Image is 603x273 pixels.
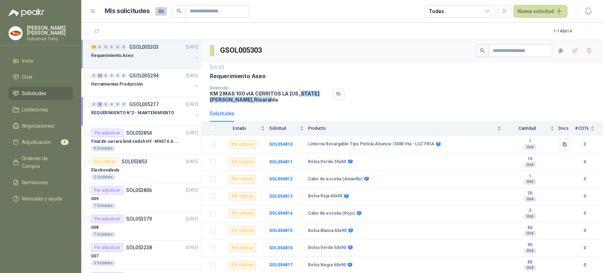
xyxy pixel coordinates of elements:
[506,191,554,196] b: 20
[506,139,554,144] b: 1
[22,57,33,65] span: Inicio
[81,155,201,183] a: Por cotizarSOL053853[DATE] Electroválvula3 Unidades
[126,130,152,135] p: SOL053854
[524,265,536,271] div: Und
[186,130,198,136] p: [DATE]
[308,228,347,234] b: Bolsa Blanca 65x90
[129,45,159,50] p: GSOL005303
[126,216,152,221] p: SOL053379
[506,260,554,265] b: 60
[22,179,48,186] span: Remisiones
[22,106,48,114] span: Licitaciones
[91,146,116,151] div: 8 Unidades
[9,27,22,40] img: Company Logo
[558,122,575,135] th: Docs
[126,188,152,193] p: SOL053806
[91,167,119,174] p: Electroválvula
[97,73,102,78] div: 14
[155,7,167,16] span: 86
[22,155,66,170] span: Órdenes de Compra
[269,262,292,267] a: SOL054817
[186,72,198,79] p: [DATE]
[115,73,120,78] div: 0
[269,176,292,181] a: SOL054812
[91,129,123,137] div: Por adjudicar
[186,216,198,222] p: [DATE]
[269,126,298,131] span: Solicitud
[269,142,292,147] a: SOL054810
[91,81,143,88] p: Herramientas Producción
[91,260,116,266] div: 5 Unidades
[210,110,234,117] div: Solicitudes
[210,64,224,71] p: [DATE]
[22,138,51,146] span: Adjudicación
[109,73,114,78] div: 0
[269,159,292,164] a: SOL054811
[81,126,201,155] a: Por adjudicarSOL053854[DATE] Final de carrera limit switch HY -M907 6 A - 250 V a.c8 Unidades
[8,192,73,205] a: Manuales y ayuda
[121,73,126,78] div: 0
[229,209,256,218] div: Por cotizar
[8,119,73,133] a: Negociaciones
[103,73,108,78] div: 0
[91,52,134,59] p: Requerimiento Aseo
[575,210,595,217] b: 0
[109,45,114,50] div: 0
[22,73,32,81] span: Chat
[103,45,108,50] div: 0
[81,183,201,212] a: Por adjudicarSOL053806[DATE] 0091 Unidades
[129,102,159,107] p: GSOL005217
[8,103,73,116] a: Licitaciones
[61,139,69,145] span: 8
[8,54,73,68] a: Inicio
[506,242,554,248] b: 40
[575,126,589,131] span: # COTs
[506,122,558,135] th: Cantidad
[81,212,201,240] a: Por adjudicarSOL053379[DATE] 0087 Unidades
[210,86,330,91] p: Dirección
[575,245,595,251] b: 0
[8,135,73,149] a: Adjudicación8
[524,196,536,202] div: Und
[269,122,308,135] th: Solicitud
[269,194,292,199] b: SOL054813
[8,176,73,189] a: Remisiones
[8,152,73,173] a: Órdenes de Compra
[575,176,595,182] b: 0
[229,226,256,235] div: Por cotizar
[269,228,292,233] a: SOL054815
[575,193,595,200] b: 0
[524,248,536,254] div: Und
[91,73,96,78] div: 0
[91,232,116,237] div: 7 Unidades
[126,245,152,250] p: SOL053238
[91,45,96,50] div: 53
[524,179,536,185] div: Und
[91,224,99,231] p: 008
[22,122,54,130] span: Negociaciones
[229,261,256,269] div: Por cotizar
[129,73,159,78] p: GSOL005294
[308,262,346,268] b: Bolsa Negra 65x90
[91,253,99,260] p: 007
[91,43,200,65] a: 53 0 0 0 0 0 GSOL005303[DATE] Requerimiento Aseo
[22,89,46,97] span: Solicitudes
[229,244,256,252] div: Por cotizar
[308,141,434,147] b: Linterna Recargable Tipo Pistola Alcance 100M Vta - LUZ FRIA
[575,159,595,165] b: 0
[269,245,292,250] a: SOL054816
[122,159,147,164] p: SOL053853
[27,25,73,35] p: [PERSON_NAME] [PERSON_NAME]
[8,8,45,17] img: Logo peakr
[91,174,116,180] div: 3 Unidades
[429,7,444,15] div: Todas
[229,192,256,201] div: Por cotizar
[554,25,595,37] div: 1 - 14 de 14
[91,243,123,252] div: Por adjudicar
[506,208,554,214] b: 3
[506,225,554,231] b: 50
[91,71,200,94] a: 0 14 0 0 0 0 GSOL005294[DATE] Herramientas Producción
